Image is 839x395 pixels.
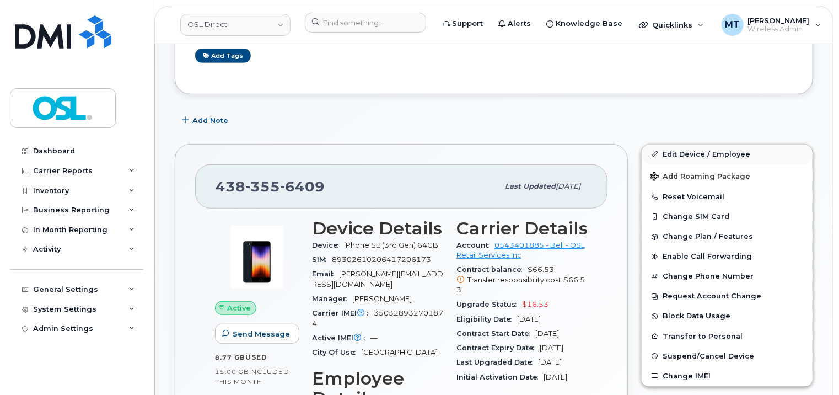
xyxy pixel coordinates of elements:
span: Quicklinks [652,20,692,29]
span: Contract Expiry Date [456,344,540,352]
span: MT [725,18,740,31]
button: Change Plan / Features [642,227,813,247]
button: Suspend/Cancel Device [642,346,813,366]
a: Support [435,13,491,35]
span: 89302610206417206173 [332,255,431,264]
span: included this month [215,367,289,386]
span: [DATE] [556,182,580,190]
button: Send Message [215,324,299,344]
span: Initial Activation Date [456,373,544,381]
button: Add Note [175,111,238,131]
span: [DATE] [544,373,567,381]
span: [PERSON_NAME][EMAIL_ADDRESS][DOMAIN_NAME] [312,270,443,288]
button: Block Data Usage [642,306,813,326]
div: Quicklinks [631,14,712,36]
span: Support [452,18,483,29]
span: 8.77 GB [215,354,245,361]
a: 0543401885 - Bell - OSL Retail Services Inc [456,241,585,259]
span: [GEOGRAPHIC_DATA] [361,348,438,356]
span: $16.53 [522,300,548,308]
span: Carrier IMEI [312,309,374,317]
div: Michael Togupen [714,14,829,36]
span: Manager [312,295,352,303]
span: City Of Use [312,348,361,356]
button: Change Phone Number [642,266,813,286]
span: Send Message [233,329,290,339]
span: Knowledge Base [556,18,622,29]
span: $66.53 [456,265,588,295]
span: Enable Call Forwarding [663,253,752,261]
span: [PERSON_NAME] [748,16,810,25]
span: used [245,353,267,361]
span: Active [228,303,251,313]
img: image20231002-3703462-1angbar.jpeg [224,224,290,290]
span: 15.00 GB [215,368,249,376]
span: Suspend/Cancel Device [663,352,754,360]
span: [DATE] [540,344,563,352]
a: OSL Direct [180,14,291,36]
input: Find something... [305,13,426,33]
span: Last updated [505,182,556,190]
a: Knowledge Base [539,13,630,35]
a: Add tags [195,49,251,62]
span: 6409 [280,178,325,195]
span: Alerts [508,18,531,29]
button: Reset Voicemail [642,187,813,207]
span: Device [312,241,344,249]
span: [DATE] [517,315,541,323]
span: Wireless Admin [748,25,810,34]
button: Add Roaming Package [642,164,813,187]
span: [DATE] [535,329,559,338]
span: Last Upgraded Date [456,358,538,366]
span: Contract balance [456,265,528,274]
span: 438 [216,178,325,195]
button: Request Account Change [642,286,813,306]
span: 350328932701874 [312,309,443,327]
span: Account [456,241,494,249]
span: — [370,334,378,342]
span: Add Roaming Package [650,172,750,183]
span: [PERSON_NAME] [352,295,412,303]
span: Upgrade Status [456,300,522,308]
span: Change Plan / Features [663,233,753,241]
a: Alerts [491,13,539,35]
h3: Carrier Details [456,218,588,238]
span: Contract Start Date [456,329,535,338]
h3: Device Details [312,218,443,238]
span: SIM [312,255,332,264]
span: Active IMEI [312,334,370,342]
span: [DATE] [538,358,562,366]
span: 355 [245,178,280,195]
button: Transfer to Personal [642,327,813,346]
button: Change IMEI [642,366,813,386]
button: Enable Call Forwarding [642,247,813,266]
span: Transfer responsibility cost [467,276,561,284]
a: Edit Device / Employee [642,145,813,164]
span: Email [312,270,339,278]
span: Add Note [192,115,228,126]
button: Change SIM Card [642,207,813,227]
span: iPhone SE (3rd Gen) 64GB [344,241,438,249]
span: Eligibility Date [456,315,517,323]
